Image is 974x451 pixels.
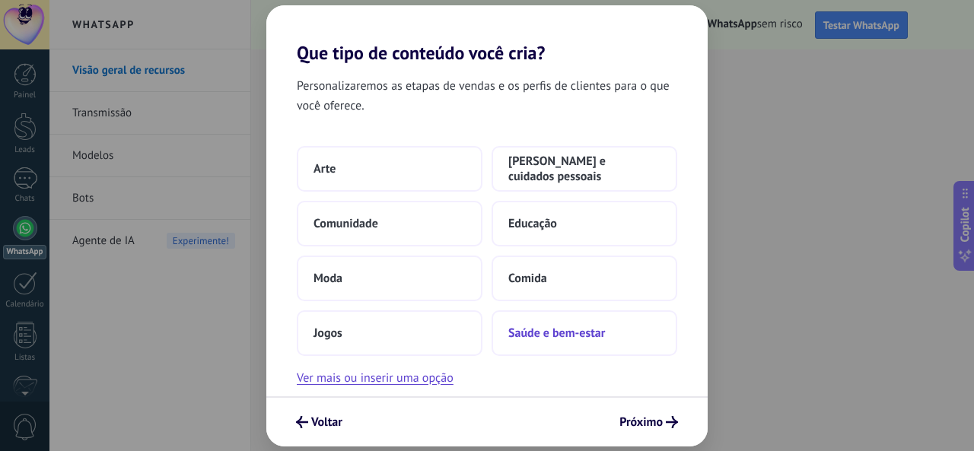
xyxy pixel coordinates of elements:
button: Comida [492,256,677,301]
button: Educação [492,201,677,246]
span: Educação [508,216,557,231]
span: Saúde e bem-estar [508,326,605,341]
span: [PERSON_NAME] e cuidados pessoais [508,154,660,184]
span: Comida [508,271,547,286]
button: Jogos [297,310,482,356]
button: Moda [297,256,482,301]
span: Comunidade [314,216,378,231]
h2: Que tipo de conteúdo você cria? [266,5,708,64]
button: Próximo [613,409,685,435]
span: Personalizaremos as etapas de vendas e os perfis de clientes para o que você oferece. [297,76,677,116]
span: Arte [314,161,336,176]
button: Arte [297,146,482,192]
span: Jogos [314,326,342,341]
button: Ver mais ou inserir uma opção [297,368,454,388]
span: Próximo [619,417,663,427]
span: Moda [314,271,342,286]
button: [PERSON_NAME] e cuidados pessoais [492,146,677,192]
button: Saúde e bem-estar [492,310,677,356]
button: Voltar [289,409,349,435]
button: Comunidade [297,201,482,246]
span: Voltar [311,417,342,427]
